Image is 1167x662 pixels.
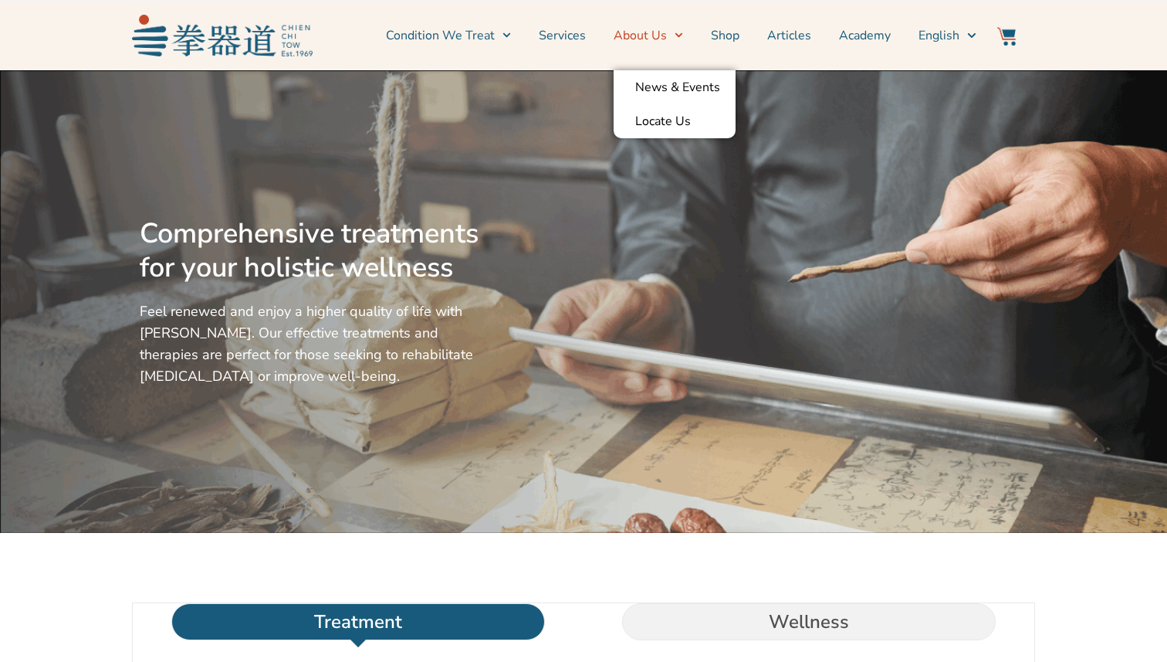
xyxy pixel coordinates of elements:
[997,27,1016,46] img: Website Icon-03
[839,16,891,55] a: Academy
[386,16,511,55] a: Condition We Treat
[767,16,811,55] a: Articles
[614,70,736,138] ul: About Us
[140,217,485,285] h2: Comprehensive treatments for your holistic wellness
[918,16,976,55] a: English
[320,16,976,55] nav: Menu
[918,26,959,45] span: English
[539,16,586,55] a: Services
[140,300,485,387] p: Feel renewed and enjoy a higher quality of life with [PERSON_NAME]. Our effective treatments and ...
[614,104,736,138] a: Locate Us
[614,16,683,55] a: About Us
[614,70,736,104] a: News & Events
[711,16,739,55] a: Shop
